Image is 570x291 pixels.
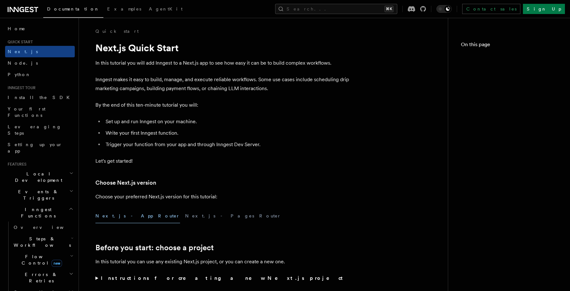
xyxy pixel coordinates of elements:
button: Local Development [5,168,75,186]
a: Your first Functions [5,103,75,121]
span: Leveraging Steps [8,124,61,136]
span: new [52,260,62,267]
span: Install the SDK [8,95,73,100]
a: Documentation [43,2,103,18]
span: Inngest Functions [5,206,69,219]
h1: Next.js Quick Start [95,42,350,53]
a: AgentKit [145,2,186,17]
a: Choose Next.js version [95,178,156,187]
a: Node.js [5,57,75,69]
span: AgentKit [149,6,183,11]
a: Contact sales [462,4,520,14]
summary: Instructions for creating a new Next.js project [95,274,350,283]
a: Home [5,23,75,34]
span: Steps & Workflows [11,236,71,248]
span: Quick start [5,39,33,45]
li: Trigger your function from your app and through Inngest Dev Server. [104,140,350,149]
span: Setting up your app [8,142,62,153]
span: Next.js [8,49,38,54]
a: Install the SDK [5,92,75,103]
a: Python [5,69,75,80]
a: Next.js [5,46,75,57]
p: In this tutorial you will add Inngest to a Next.js app to see how easy it can be to build complex... [95,59,350,67]
p: Let's get started! [95,157,350,166]
p: In this tutorial you can use any existing Next.js project, or you can create a new one. [95,257,350,266]
button: Steps & Workflows [11,233,75,251]
span: Inngest tour [5,85,36,90]
li: Set up and run Inngest on your machine. [104,117,350,126]
span: Your first Functions [8,106,45,118]
strong: Instructions for creating a new Next.js project [101,275,345,281]
p: Inngest makes it easy to build, manage, and execute reliable workflows. Some use cases include sc... [95,75,350,93]
button: Inngest Functions [5,204,75,222]
a: Examples [103,2,145,17]
kbd: ⌘K [385,6,393,12]
button: Errors & Retries [11,269,75,287]
button: Events & Triggers [5,186,75,204]
a: Leveraging Steps [5,121,75,139]
span: Python [8,72,31,77]
span: Errors & Retries [11,271,69,284]
span: Local Development [5,171,69,183]
span: Documentation [47,6,100,11]
p: Choose your preferred Next.js version for this tutorial: [95,192,350,201]
a: Setting up your app [5,139,75,157]
span: Flow Control [11,253,70,266]
a: Sign Up [523,4,565,14]
li: Write your first Inngest function. [104,129,350,138]
p: By the end of this ten-minute tutorial you will: [95,101,350,110]
button: Toggle dark mode [436,5,452,13]
a: Overview [11,222,75,233]
button: Next.js - Pages Router [185,209,281,223]
span: Events & Triggers [5,188,69,201]
button: Next.js - App Router [95,209,180,223]
h4: On this page [461,41,557,51]
a: Before you start: choose a project [95,243,214,252]
span: Home [8,25,25,32]
span: Node.js [8,60,38,66]
button: Search...⌘K [275,4,397,14]
span: Examples [107,6,141,11]
button: Flow Controlnew [11,251,75,269]
a: Quick start [95,28,139,34]
span: Overview [14,225,79,230]
span: Features [5,162,26,167]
